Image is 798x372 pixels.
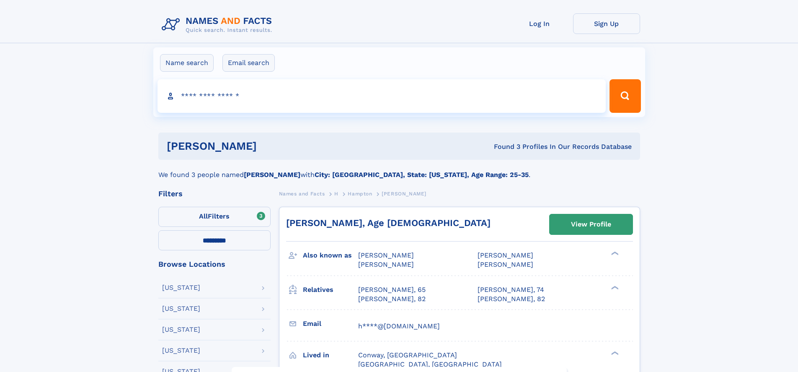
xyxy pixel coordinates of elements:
div: [US_STATE] [162,284,200,291]
div: [US_STATE] [162,305,200,312]
a: View Profile [550,214,633,234]
span: [PERSON_NAME] [358,260,414,268]
a: Log In [506,13,573,34]
div: View Profile [571,215,611,234]
h3: Lived in [303,348,358,362]
label: Email search [222,54,275,72]
span: H [334,191,338,197]
h3: Relatives [303,283,358,297]
span: [GEOGRAPHIC_DATA], [GEOGRAPHIC_DATA] [358,360,502,368]
a: [PERSON_NAME], 82 [478,294,545,304]
div: Browse Locations [158,260,271,268]
span: Conway, [GEOGRAPHIC_DATA] [358,351,457,359]
div: Found 3 Profiles In Our Records Database [375,142,632,151]
a: [PERSON_NAME], 82 [358,294,426,304]
a: [PERSON_NAME], Age [DEMOGRAPHIC_DATA] [286,218,491,228]
div: [US_STATE] [162,326,200,333]
button: Search Button [609,79,640,113]
span: Hampton [348,191,372,197]
span: [PERSON_NAME] [478,260,533,268]
b: City: [GEOGRAPHIC_DATA], State: [US_STATE], Age Range: 25-35 [315,171,529,179]
div: ❯ [609,251,619,256]
span: [PERSON_NAME] [358,251,414,259]
a: Names and Facts [279,188,325,199]
a: Sign Up [573,13,640,34]
div: [US_STATE] [162,347,200,354]
div: Filters [158,190,271,198]
label: Name search [160,54,214,72]
div: ❯ [609,350,619,356]
input: search input [158,79,606,113]
div: We found 3 people named with . [158,160,640,180]
a: Hampton [348,188,372,199]
img: Logo Names and Facts [158,13,279,36]
span: [PERSON_NAME] [478,251,533,259]
a: [PERSON_NAME], 74 [478,285,544,294]
span: [PERSON_NAME] [382,191,426,197]
b: [PERSON_NAME] [244,171,300,179]
h3: Also known as [303,248,358,263]
a: [PERSON_NAME], 65 [358,285,426,294]
h1: [PERSON_NAME] [167,141,375,151]
span: All [199,212,208,220]
a: H [334,188,338,199]
div: ❯ [609,285,619,290]
label: Filters [158,207,271,227]
h3: Email [303,317,358,331]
